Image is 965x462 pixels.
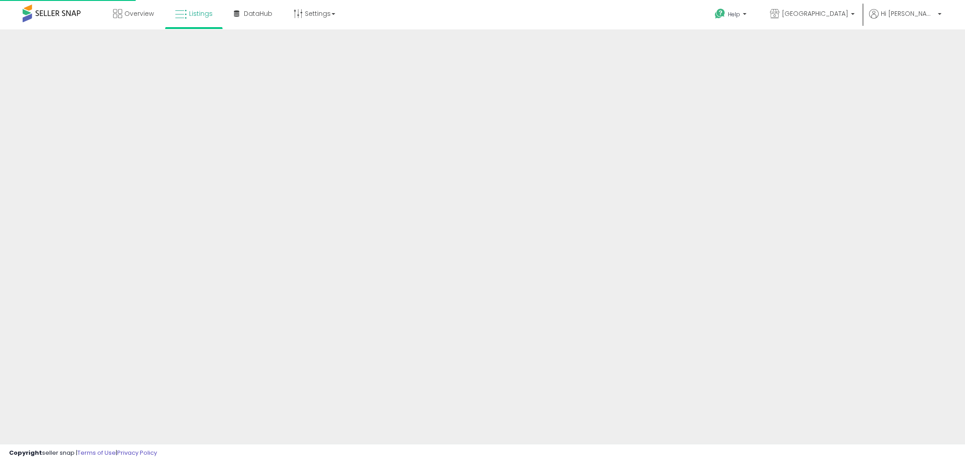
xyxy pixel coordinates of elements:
[881,9,935,18] span: Hi [PERSON_NAME]
[124,9,154,18] span: Overview
[728,10,740,18] span: Help
[782,9,848,18] span: [GEOGRAPHIC_DATA]
[189,9,213,18] span: Listings
[869,9,941,29] a: Hi [PERSON_NAME]
[708,1,756,29] a: Help
[714,8,726,19] i: Get Help
[244,9,272,18] span: DataHub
